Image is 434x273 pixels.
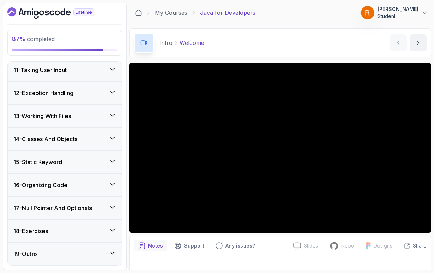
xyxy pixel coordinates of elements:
h3: 19 - Outro [13,250,37,258]
button: 11-Taking User Input [8,59,122,81]
h3: 13 - Working With Files [13,112,71,120]
iframe: 1 - Hi [129,63,431,233]
button: previous content [390,34,407,51]
p: [PERSON_NAME] [377,6,418,13]
h3: 16 - Organizing Code [13,181,68,189]
p: Share [413,242,427,249]
span: completed [12,35,55,42]
h3: 14 - Classes And Objects [13,135,77,143]
button: 13-Working With Files [8,105,122,127]
p: Designs [374,242,392,249]
h3: 12 - Exception Handling [13,89,74,97]
button: 19-Outro [8,243,122,265]
button: notes button [134,240,167,251]
h3: 18 - Exercises [13,227,48,235]
button: user profile image[PERSON_NAME]Student [360,6,428,20]
button: Feedback button [211,240,259,251]
p: Any issues? [225,242,255,249]
button: 18-Exercises [8,220,122,242]
p: Repo [341,242,354,249]
button: 15-Static Keyword [8,151,122,173]
p: Intro [159,39,172,47]
p: Support [184,242,204,249]
button: next content [410,34,427,51]
a: Dashboard [135,9,142,16]
h3: 11 - Taking User Input [13,66,67,74]
h3: 17 - Null Pointer And Optionals [13,204,92,212]
button: 14-Classes And Objects [8,128,122,150]
p: Slides [304,242,318,249]
button: Support button [170,240,209,251]
span: 87 % [12,35,25,42]
button: 16-Organizing Code [8,174,122,196]
a: Dashboard [7,7,110,19]
h3: 15 - Static Keyword [13,158,62,166]
button: 12-Exception Handling [8,82,122,104]
button: 17-Null Pointer And Optionals [8,197,122,219]
p: Welcome [180,39,204,47]
p: Student [377,13,418,20]
a: My Courses [155,8,187,17]
p: Notes [148,242,163,249]
img: user profile image [361,6,374,19]
p: Java for Developers [200,8,256,17]
button: Share [398,242,427,249]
